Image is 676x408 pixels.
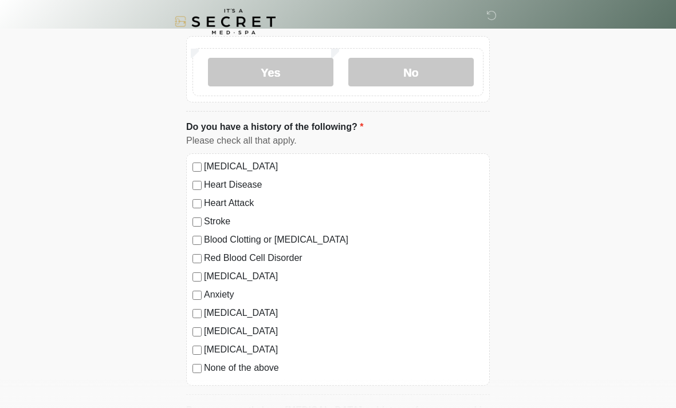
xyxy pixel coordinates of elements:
[204,178,484,192] label: Heart Disease
[204,270,484,283] label: [MEDICAL_DATA]
[204,215,484,228] label: Stroke
[204,361,484,375] label: None of the above
[175,9,276,34] img: It's A Secret Med Spa Logo
[204,343,484,356] label: [MEDICAL_DATA]
[208,58,333,86] label: Yes
[192,364,202,373] input: None of the above
[192,291,202,300] input: Anxiety
[204,251,484,265] label: Red Blood Cell Disorder
[192,327,202,336] input: [MEDICAL_DATA]
[204,324,484,338] label: [MEDICAL_DATA]
[192,181,202,190] input: Heart Disease
[204,288,484,302] label: Anxiety
[192,163,202,172] input: [MEDICAL_DATA]
[204,306,484,320] label: [MEDICAL_DATA]
[192,272,202,282] input: [MEDICAL_DATA]
[192,254,202,263] input: Red Blood Cell Disorder
[192,217,202,227] input: Stroke
[204,196,484,210] label: Heart Attack
[186,120,363,134] label: Do you have a history of the following?
[348,58,474,86] label: No
[192,236,202,245] input: Blood Clotting or [MEDICAL_DATA]
[204,160,484,173] label: [MEDICAL_DATA]
[192,199,202,208] input: Heart Attack
[192,309,202,318] input: [MEDICAL_DATA]
[192,346,202,355] input: [MEDICAL_DATA]
[204,233,484,247] label: Blood Clotting or [MEDICAL_DATA]
[186,134,490,148] div: Please check all that apply.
